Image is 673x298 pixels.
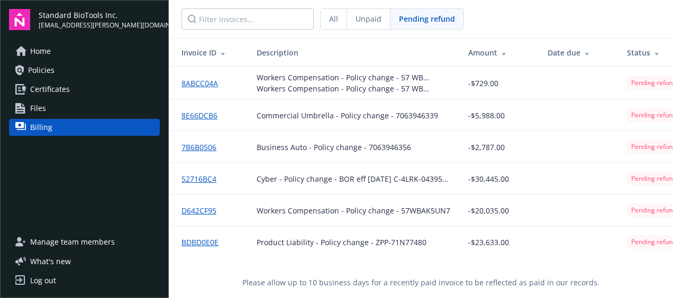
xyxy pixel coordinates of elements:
span: Manage team members [30,234,115,250]
span: Certificates [30,81,70,98]
span: -$5,988.00 [468,110,505,121]
input: Filter invoices... [181,8,314,30]
div: Workers Compensation - Policy change - 57 WB AK5UN7 [257,83,451,94]
span: -$729.00 [468,78,498,89]
span: Home [30,43,51,60]
span: -$30,445.00 [468,173,509,184]
div: Cyber - Policy change - BOR eff [DATE] C-4LRK-043959-CYBER-2024 [257,173,451,184]
span: -$23,633.00 [468,237,509,248]
div: Workers Compensation - Policy change - 57 WB AK5UN7 [257,72,451,83]
button: What's new [9,256,88,267]
button: Standard BioTools Inc.[EMAIL_ADDRESS][PERSON_NAME][DOMAIN_NAME] [39,9,160,30]
a: Billing [9,119,160,136]
span: Policies [28,62,54,79]
a: BDBD0E0E [181,237,227,248]
a: Home [9,43,160,60]
a: Policies [9,62,160,79]
a: 8ABCC04A [181,78,226,89]
div: Business Auto - Policy change - 7063946356 [257,142,411,153]
a: 8E66DCB6 [181,110,226,121]
span: All [329,13,338,24]
span: -$20,035.00 [468,205,509,216]
div: Amount [468,47,531,58]
span: Files [30,100,46,117]
a: 7B6B0506 [181,142,225,153]
div: Invoice ID [181,47,240,58]
a: D642CF95 [181,205,225,216]
div: Log out [30,272,56,289]
a: 52716BC4 [181,173,225,184]
div: Workers Compensation - Policy change - 57WBAK5UN7 [257,205,450,216]
img: navigator-logo.svg [9,9,30,30]
div: Commercial Umbrella - Policy change - 7063946339 [257,110,438,121]
span: What ' s new [30,256,71,267]
div: Product Liability - Policy change - ZPP-71N77480 [257,237,426,248]
a: Certificates [9,81,160,98]
span: Pending refund [399,13,455,24]
span: Billing [30,119,52,136]
a: Manage team members [9,234,160,250]
div: Date due [548,47,610,58]
a: Files [9,100,160,117]
div: Description [257,47,451,58]
span: [EMAIL_ADDRESS][PERSON_NAME][DOMAIN_NAME] [39,21,160,30]
span: Standard BioTools Inc. [39,10,160,21]
span: -$2,787.00 [468,142,505,153]
span: Unpaid [356,13,381,24]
